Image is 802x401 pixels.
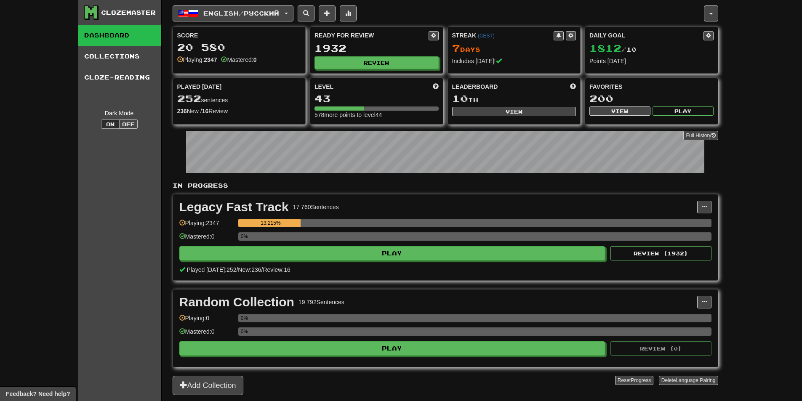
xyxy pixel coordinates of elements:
button: ResetProgress [615,376,653,385]
div: Legacy Fast Track [179,201,289,213]
strong: 236 [177,108,187,114]
span: 7 [452,42,460,54]
button: On [101,120,120,129]
div: Clozemaster [101,8,156,17]
a: Cloze-Reading [78,67,161,88]
span: Language Pairing [676,377,715,383]
div: Playing: 0 [179,314,234,328]
button: View [452,107,576,116]
a: Full History [683,131,718,140]
span: New: 236 [238,266,261,273]
strong: 0 [253,56,257,63]
button: Add Collection [173,376,243,395]
strong: 2347 [204,56,217,63]
div: Ready for Review [314,31,429,40]
div: Playing: 2347 [179,219,234,233]
span: Leaderboard [452,82,498,91]
span: 1812 [589,42,621,54]
div: 20 580 [177,42,301,53]
div: Random Collection [179,296,294,308]
button: View [589,106,650,116]
div: th [452,93,576,104]
span: 10 [452,93,468,104]
div: Mastered: 0 [179,327,234,341]
div: 13.215% [241,219,301,227]
div: sentences [177,93,301,104]
button: Add sentence to collection [319,5,336,21]
span: Review: 16 [263,266,290,273]
span: Played [DATE]: 252 [187,266,236,273]
div: Points [DATE] [589,57,714,65]
a: (CEST) [478,33,495,39]
button: Play [653,106,714,116]
span: Open feedback widget [6,390,70,398]
p: In Progress [173,181,718,190]
button: Off [119,120,138,129]
a: Dashboard [78,25,161,46]
span: This week in points, UTC [570,82,576,91]
button: Play [179,246,605,260]
div: Favorites [589,82,714,91]
button: Review [314,56,439,69]
button: More stats [340,5,357,21]
button: Review (1932) [610,246,711,260]
div: New / Review [177,107,301,115]
span: Score more points to level up [433,82,439,91]
button: DeleteLanguage Pairing [659,376,718,385]
button: Review (0) [610,341,711,356]
div: Score [177,31,301,40]
span: 252 [177,93,201,104]
div: 43 [314,93,439,104]
div: 578 more points to level 44 [314,111,439,119]
span: Level [314,82,333,91]
span: English / Русский [203,10,279,17]
div: Dark Mode [84,109,155,117]
div: Day s [452,43,576,54]
div: Mastered: [221,56,256,64]
div: 200 [589,93,714,104]
div: 1932 [314,43,439,53]
span: / [236,266,238,273]
button: Play [179,341,605,356]
div: Streak [452,31,554,40]
div: Playing: [177,56,217,64]
button: Search sentences [298,5,314,21]
button: English/Русский [173,5,293,21]
div: Mastered: 0 [179,232,234,246]
a: Collections [78,46,161,67]
div: Includes [DATE]! [452,57,576,65]
div: 19 792 Sentences [298,298,344,306]
div: Daily Goal [589,31,703,40]
span: / [261,266,263,273]
span: Progress [631,377,651,383]
div: 17 760 Sentences [293,203,339,211]
span: Played [DATE] [177,82,222,91]
span: / 10 [589,46,637,53]
strong: 16 [202,108,209,114]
